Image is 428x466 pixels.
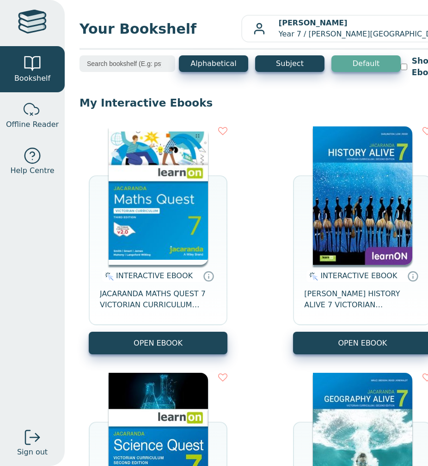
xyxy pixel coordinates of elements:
[306,271,318,282] img: interactive.svg
[89,332,227,354] button: OPEN EBOOK
[79,55,175,72] input: Search bookshelf (E.g: psychology)
[102,271,114,282] img: interactive.svg
[79,18,241,39] span: Your Bookshelf
[100,288,216,311] span: JACARANDA MATHS QUEST 7 VICTORIAN CURRICULUM LEARNON EBOOK 3E
[313,126,412,265] img: d4781fba-7f91-e911-a97e-0272d098c78b.jpg
[116,271,193,280] span: INTERACTIVE EBOOK
[279,18,348,27] b: [PERSON_NAME]
[179,55,248,72] button: Alphabetical
[331,55,401,72] button: Default
[407,270,418,281] a: Interactive eBooks are accessed online via the publisher’s portal. They contain interactive resou...
[10,165,54,176] span: Help Centre
[320,271,397,280] span: INTERACTIVE EBOOK
[203,270,214,281] a: Interactive eBooks are accessed online via the publisher’s portal. They contain interactive resou...
[14,73,50,84] span: Bookshelf
[17,447,48,458] span: Sign out
[304,288,421,311] span: [PERSON_NAME] HISTORY ALIVE 7 VICTORIAN CURRICULUM LEARNON EBOOK 2E
[6,119,59,130] span: Offline Reader
[255,55,324,72] button: Subject
[109,126,208,265] img: b87b3e28-4171-4aeb-a345-7fa4fe4e6e25.jpg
